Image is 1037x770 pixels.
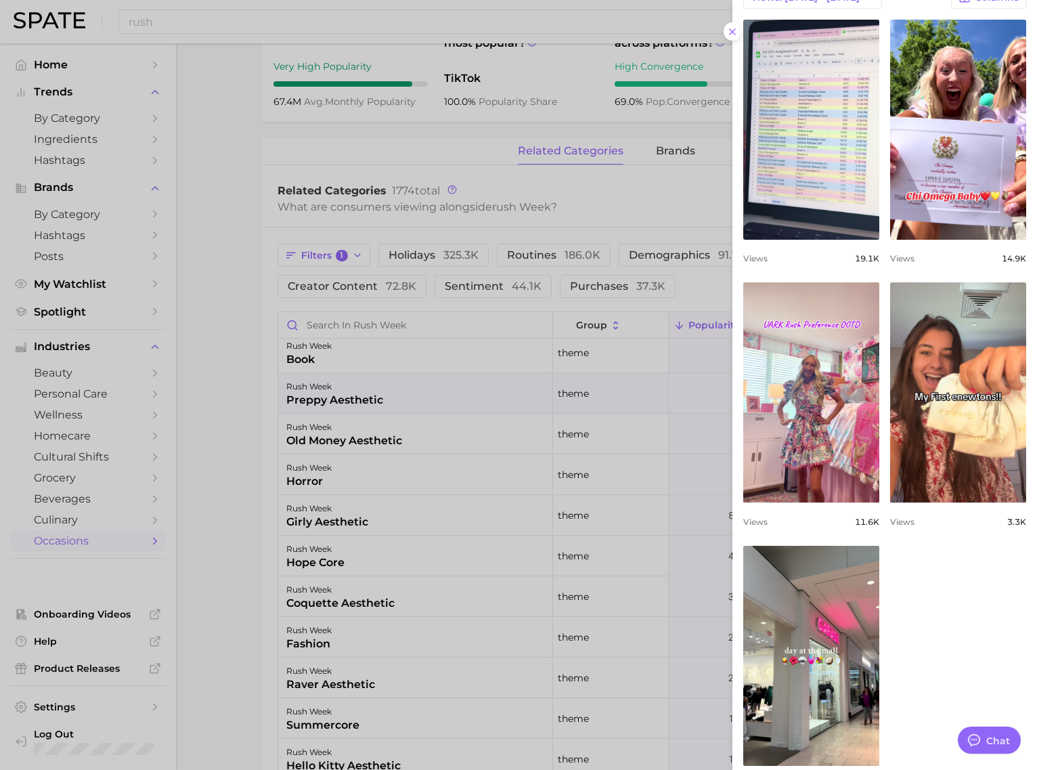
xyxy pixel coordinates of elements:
span: Views [890,517,914,527]
span: 19.1k [855,253,879,263]
span: Views [743,253,768,263]
span: 3.3k [1007,517,1026,527]
span: Views [890,253,914,263]
span: 14.9k [1002,253,1026,263]
span: 11.6k [855,517,879,527]
span: Views [743,517,768,527]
